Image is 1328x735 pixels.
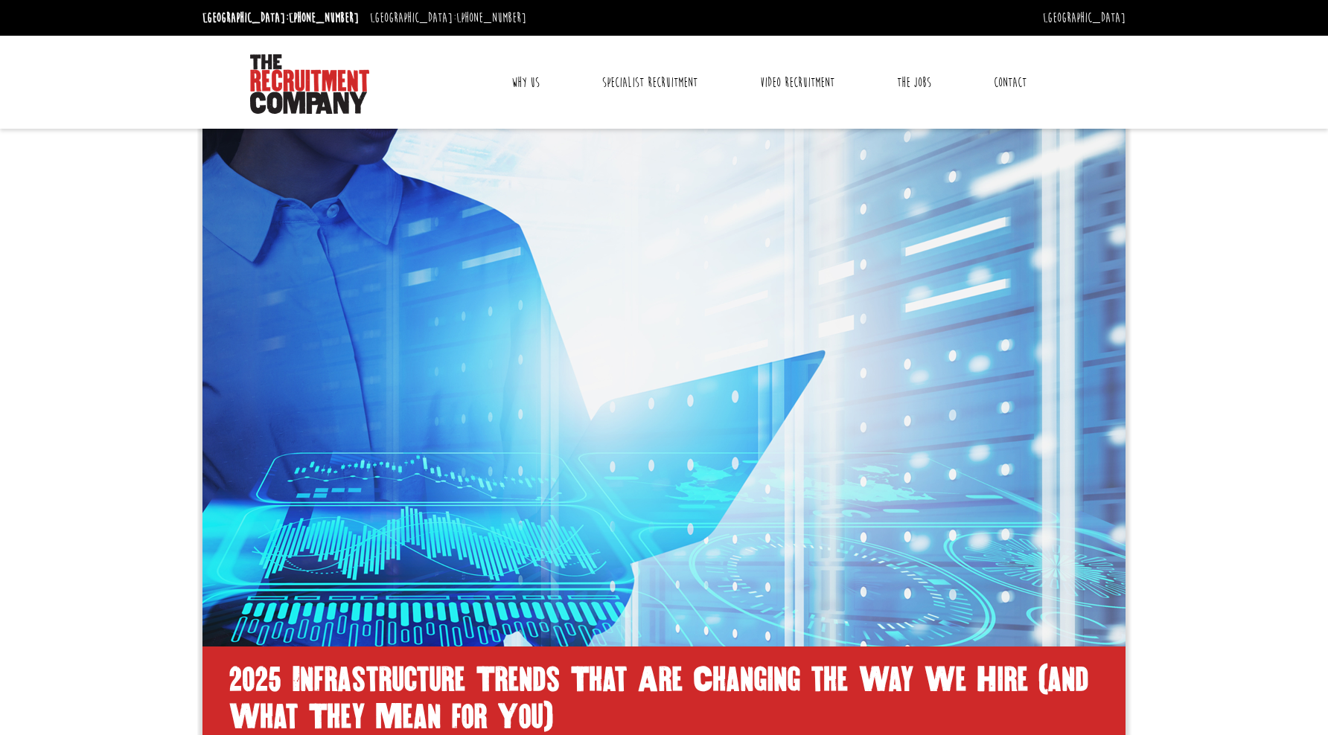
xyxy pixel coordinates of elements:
[199,6,363,30] li: [GEOGRAPHIC_DATA]:
[366,6,530,30] li: [GEOGRAPHIC_DATA]:
[250,54,369,114] img: The Recruitment Company
[886,64,942,101] a: The Jobs
[500,64,551,101] a: Why Us
[1043,10,1126,26] a: [GEOGRAPHIC_DATA]
[591,64,709,101] a: Specialist Recruitment
[983,64,1038,101] a: Contact
[289,10,359,26] a: [PHONE_NUMBER]
[456,10,526,26] a: [PHONE_NUMBER]
[749,64,846,101] a: Video Recruitment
